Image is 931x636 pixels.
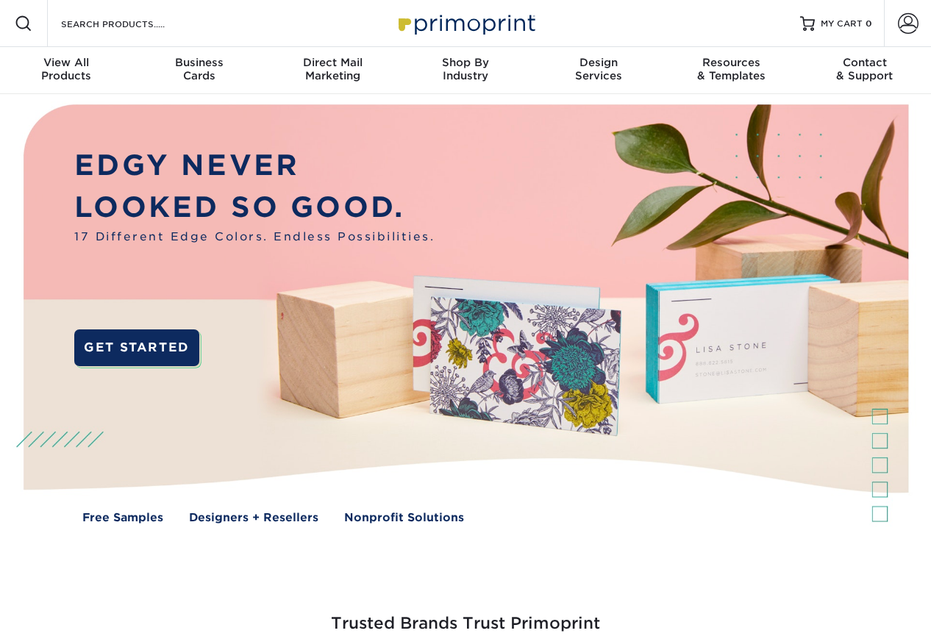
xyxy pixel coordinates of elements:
a: Shop ByIndustry [399,47,532,94]
span: Contact [798,56,931,69]
a: Designers + Resellers [189,510,318,526]
span: Design [532,56,665,69]
input: SEARCH PRODUCTS..... [60,15,203,32]
span: Business [133,56,266,69]
div: Cards [133,56,266,82]
p: EDGY NEVER [74,145,435,187]
div: Services [532,56,665,82]
a: Resources& Templates [665,47,798,94]
p: LOOKED SO GOOD. [74,187,435,229]
a: GET STARTED [74,329,199,366]
div: Industry [399,56,532,82]
a: Free Samples [82,510,163,526]
div: & Templates [665,56,798,82]
span: Shop By [399,56,532,69]
a: BusinessCards [133,47,266,94]
a: Contact& Support [798,47,931,94]
span: 17 Different Edge Colors. Endless Possibilities. [74,229,435,246]
span: Resources [665,56,798,69]
span: 0 [866,18,872,29]
div: & Support [798,56,931,82]
span: Direct Mail [266,56,399,69]
a: Direct MailMarketing [266,47,399,94]
a: DesignServices [532,47,665,94]
span: MY CART [821,18,863,30]
a: Nonprofit Solutions [344,510,464,526]
div: Marketing [266,56,399,82]
img: Primoprint [392,7,539,39]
